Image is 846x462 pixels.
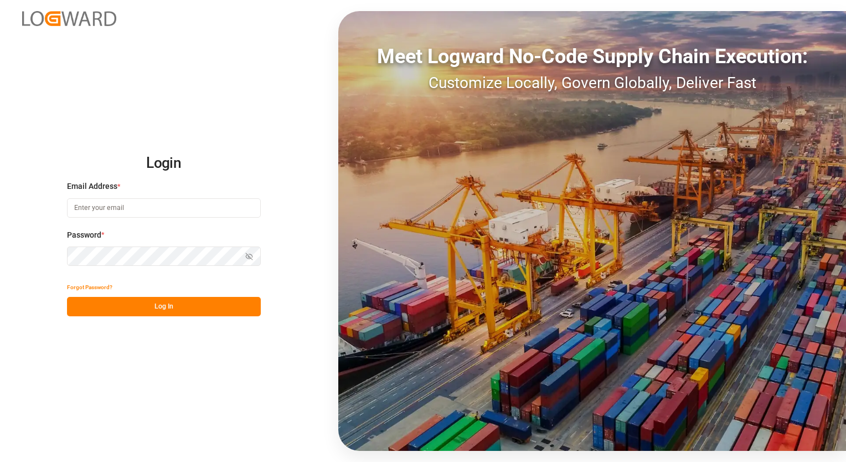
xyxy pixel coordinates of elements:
[22,11,116,26] img: Logward_new_orange.png
[338,71,846,95] div: Customize Locally, Govern Globally, Deliver Fast
[67,229,101,241] span: Password
[67,146,261,181] h2: Login
[67,297,261,316] button: Log In
[67,198,261,218] input: Enter your email
[67,181,117,192] span: Email Address
[67,278,112,297] button: Forgot Password?
[338,42,846,71] div: Meet Logward No-Code Supply Chain Execution:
